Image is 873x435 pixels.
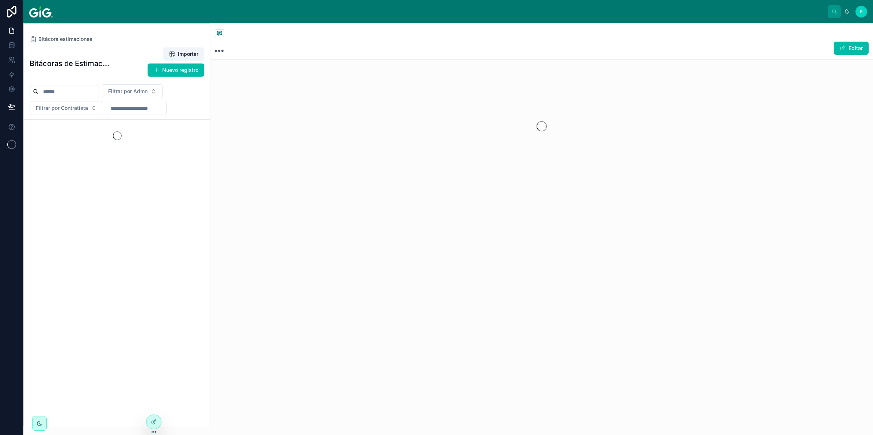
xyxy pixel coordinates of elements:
[102,84,163,98] button: Select Button
[178,50,198,58] span: Importar
[58,10,828,13] div: scrollable content
[834,42,869,55] button: Editar
[38,35,92,43] span: Bitácora estimaciones
[30,58,110,69] h1: Bitácoras de Estimaciones
[163,47,204,61] button: Importar
[148,63,204,77] button: Nuevo registro
[36,104,88,112] span: Filtrar por Contratista
[29,6,53,18] img: App logo
[108,88,148,95] span: Filtrar por Admn
[860,9,863,15] span: R
[30,35,92,43] a: Bitácora estimaciones
[30,101,103,115] button: Select Button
